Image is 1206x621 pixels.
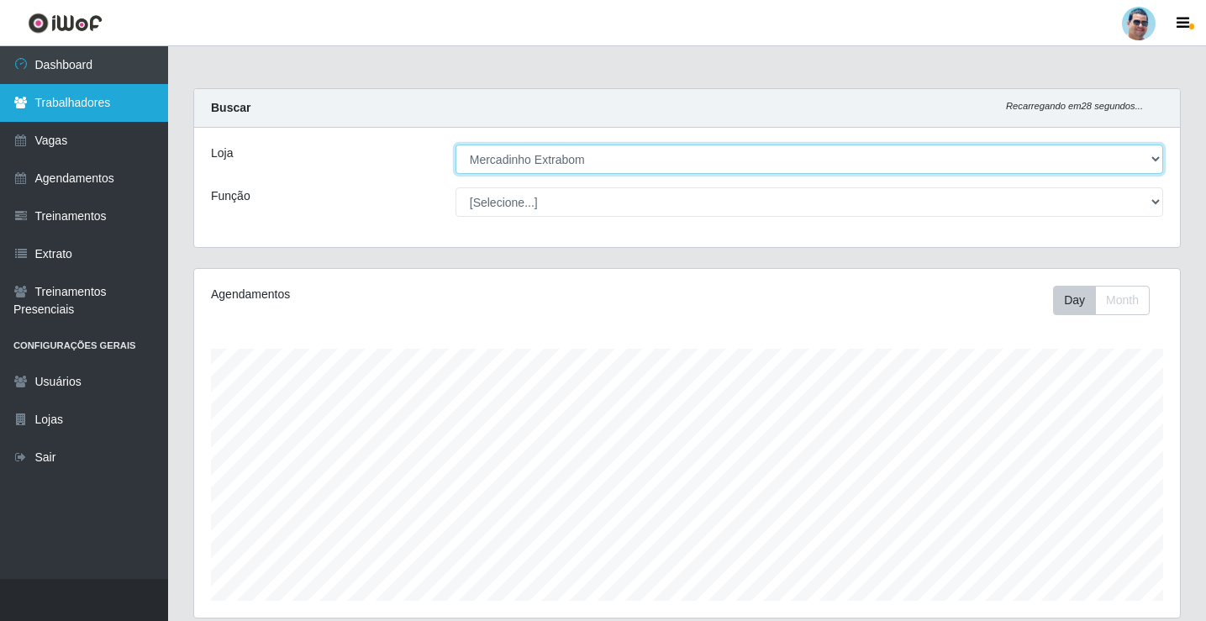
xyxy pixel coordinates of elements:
[28,13,103,34] img: CoreUI Logo
[211,187,250,205] label: Função
[211,286,593,303] div: Agendamentos
[211,145,233,162] label: Loja
[1006,101,1143,111] i: Recarregando em 28 segundos...
[1053,286,1096,315] button: Day
[1053,286,1163,315] div: Toolbar with button groups
[1095,286,1150,315] button: Month
[211,101,250,114] strong: Buscar
[1053,286,1150,315] div: First group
